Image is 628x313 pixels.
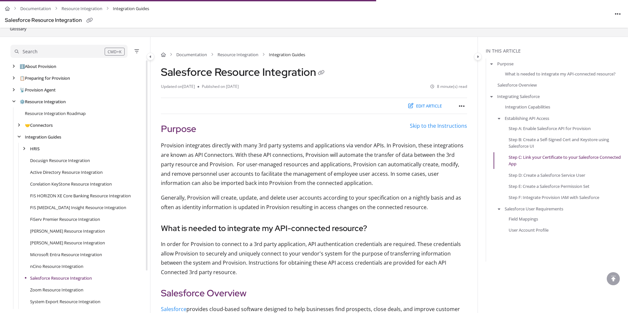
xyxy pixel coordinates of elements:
a: Connectors [25,122,53,128]
div: Salesforce Resource Integration [5,16,82,25]
a: Documentation [176,51,207,58]
button: Filter [133,47,141,55]
div: arrow [10,99,17,105]
li: Updated on [DATE] [161,84,198,90]
a: Resource Integration Roadmap [25,110,86,117]
a: HRIS [30,145,40,152]
a: System Export Resource Integration [30,298,100,305]
button: Category toggle [147,53,154,60]
a: Home [5,4,10,13]
div: arrow [16,134,22,140]
a: Resource Integration [218,51,258,58]
a: Documentation [20,4,51,13]
a: Integration Capabilities [505,103,550,110]
a: Purpose [497,60,514,67]
span: 📋 [20,75,25,81]
a: FIS IBS Insight Resource Integration [30,204,126,211]
a: Field Mappings [509,216,538,222]
a: Skip to the Instructions [410,122,467,129]
a: Step A: Enable Salesforce API for Provision [509,125,591,132]
div: arrow [16,122,22,128]
a: Glossary [9,25,27,33]
a: Home [161,51,166,58]
button: arrow [489,60,495,67]
a: Active Directory Resource Integration [30,169,103,175]
span: ⚙️ [20,99,25,105]
div: arrow [21,146,27,152]
a: What is needed to integrate my API-connected resource? [505,71,616,77]
div: In this article [486,47,625,55]
a: Provision Agent [20,87,56,93]
a: Salesforce User Requirements [505,206,563,212]
a: Jack Henry Symitar Resource Integration [30,239,105,246]
a: Salesforce Overview [497,82,537,88]
li: Published on [DATE] [198,84,239,90]
a: Resource Integration [61,4,102,13]
button: arrow [489,93,495,100]
a: nCino Resource Integration [30,263,83,270]
a: About Provision [20,63,56,70]
p: In order for Provision to connect to a 3rd party application, API authentication credentials are ... [161,239,467,277]
a: FiServ Premier Resource Integration [30,216,100,222]
div: arrow [10,75,17,81]
a: Salesforce [161,305,186,313]
a: Zoom Resource Integration [30,287,83,293]
span: 🤝 [25,122,30,128]
a: Integration Guides [25,134,61,140]
a: Step E: Create a Salesforce Permission Set [509,183,589,189]
a: Docusign Resource Integration [30,157,90,164]
button: Search [10,45,128,58]
span: ℹ️ [20,63,25,69]
button: Edit article [404,101,446,111]
button: Copy link of [84,15,95,26]
p: Generally, Provision will create, update, and delete user accounts according to your specificatio... [161,193,467,212]
div: CMD+K [105,48,125,56]
a: Corelation KeyStone Resource Integration [30,181,112,187]
div: arrow [10,87,17,93]
a: Microsoft Entra Resource Integration [30,251,102,258]
p: Provision integrates directly with many 3rd party systems and applications via vendor APIs. In Pr... [161,141,467,188]
a: Preparing for Provision [20,75,70,81]
button: arrow [496,205,502,212]
button: Article more options [613,8,623,19]
a: Step B: Create a Self-Signed Cert and Keystore using Salesforce UI [509,136,625,149]
a: Salesforce Resource Integration [30,275,92,281]
button: arrow [496,114,502,122]
div: arrow [10,63,17,70]
span: Integration Guides [269,51,305,58]
div: Search [23,48,38,55]
span: Integration Guides [113,4,149,13]
h3: What is needed to integrate my API-connected resource? [161,222,467,234]
a: Step F: Integrate Provision IAM with Salesforce [509,194,599,201]
button: Category toggle [474,53,482,60]
h2: Purpose [161,122,467,136]
h1: Salesforce Resource Integration [161,66,326,78]
a: Resource Integration [20,98,66,105]
div: scroll to top [607,272,620,285]
li: 8 minute(s) read [430,84,467,90]
a: Integrating Salesforce [497,93,540,100]
a: User Account Profile [509,227,549,233]
h2: Salesforce Overview [161,286,467,300]
button: Copy link of Salesforce Resource Integration [316,68,326,78]
span: 📡 [20,87,25,93]
a: Step C: Link your Certificate to your Salesforce Connected App [509,154,625,167]
a: Step D: Create a Salesforce Service User [509,172,585,178]
button: Article more options [457,101,467,111]
a: Jack Henry SilverLake Resource Integration [30,228,105,234]
a: FIS HORIZON XE Core Banking Resource Integration [30,192,131,199]
a: Establishing API Access [505,115,549,121]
